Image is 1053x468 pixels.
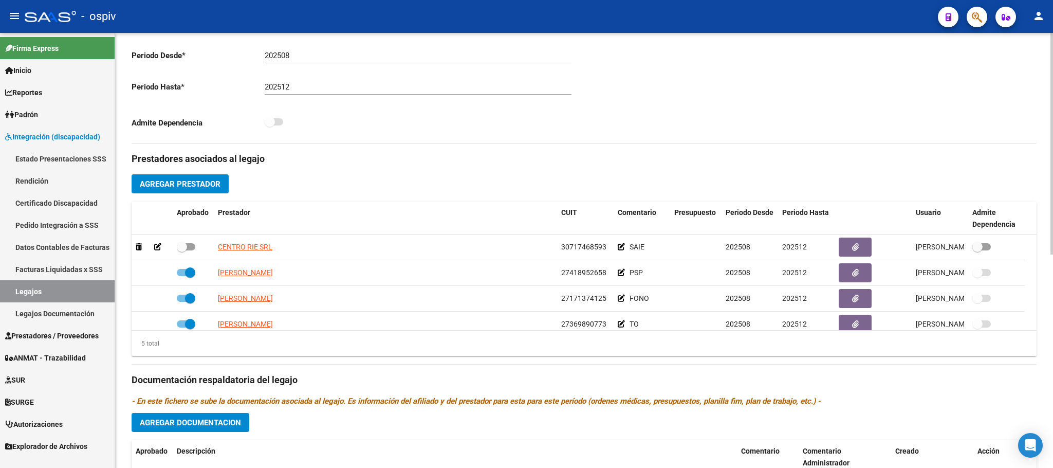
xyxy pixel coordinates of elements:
span: CUIT [561,208,577,217]
span: Agregar Documentacion [140,418,241,427]
p: Periodo Desde [132,50,265,61]
span: 202512 [782,268,807,277]
span: 202508 [726,268,750,277]
span: Aprobado [177,208,209,217]
span: - ospiv [81,5,116,28]
p: Periodo Hasta [132,81,265,93]
span: TO [630,320,639,328]
span: Explorador de Archivos [5,441,87,452]
span: [PERSON_NAME] [218,294,273,302]
span: Comentario [618,208,656,217]
span: Prestador [218,208,250,217]
span: Agregar Prestador [140,179,220,189]
span: Creado [895,447,919,455]
p: Admite Dependencia [132,117,265,129]
span: Autorizaciones [5,419,63,430]
span: 202508 [726,320,750,328]
datatable-header-cell: Usuario [912,202,968,236]
span: [PERSON_NAME] [DATE] [916,320,996,328]
span: Integración (discapacidad) [5,131,100,142]
h3: Documentación respaldatoria del legajo [132,373,1037,387]
i: - En este fichero se sube la documentación asociada al legajo. Es información del afiliado y del ... [132,397,821,406]
span: Periodo Desde [726,208,773,217]
span: PSP [630,268,643,277]
datatable-header-cell: Presupuesto [670,202,722,236]
h3: Prestadores asociados al legajo [132,152,1037,166]
span: Aprobado [136,447,168,455]
span: 202508 [726,243,750,251]
span: Inicio [5,65,31,76]
datatable-header-cell: CUIT [557,202,614,236]
span: 202512 [782,294,807,302]
span: [PERSON_NAME] [DATE] [916,268,996,277]
span: SAIE [630,243,644,251]
span: 202512 [782,243,807,251]
datatable-header-cell: Aprobado [173,202,214,236]
datatable-header-cell: Periodo Hasta [778,202,835,236]
datatable-header-cell: Periodo Desde [722,202,778,236]
span: Reportes [5,87,42,98]
span: 27418952658 [561,268,606,277]
span: CENTRO RIE SRL [218,243,272,251]
div: 5 total [132,338,159,349]
button: Agregar Documentacion [132,413,249,432]
span: Periodo Hasta [782,208,829,217]
span: ANMAT - Trazabilidad [5,352,86,364]
span: SUR [5,374,25,386]
span: Padrón [5,109,38,120]
span: 27369890773 [561,320,606,328]
span: Acción [977,447,1000,455]
mat-icon: menu [8,10,21,22]
mat-icon: person [1032,10,1045,22]
div: Open Intercom Messenger [1018,433,1043,458]
span: Presupuesto [674,208,716,217]
span: Prestadores / Proveedores [5,330,99,341]
span: Comentario Administrador [803,447,849,467]
span: [PERSON_NAME] [DATE] [916,243,996,251]
span: FONO [630,294,649,302]
span: 202508 [726,294,750,302]
datatable-header-cell: Admite Dependencia [968,202,1025,236]
span: 30717468593 [561,243,606,251]
span: SURGE [5,397,34,408]
span: 202512 [782,320,807,328]
span: [PERSON_NAME] [DATE] [916,294,996,302]
span: Usuario [916,208,941,217]
span: Admite Dependencia [972,208,1015,228]
span: Comentario [741,447,780,455]
span: Descripción [177,447,215,455]
button: Agregar Prestador [132,174,229,193]
span: 27171374125 [561,294,606,302]
datatable-header-cell: Prestador [214,202,557,236]
span: [PERSON_NAME] [218,320,273,328]
span: [PERSON_NAME] [218,268,273,277]
span: Firma Express [5,43,59,54]
datatable-header-cell: Comentario [614,202,670,236]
